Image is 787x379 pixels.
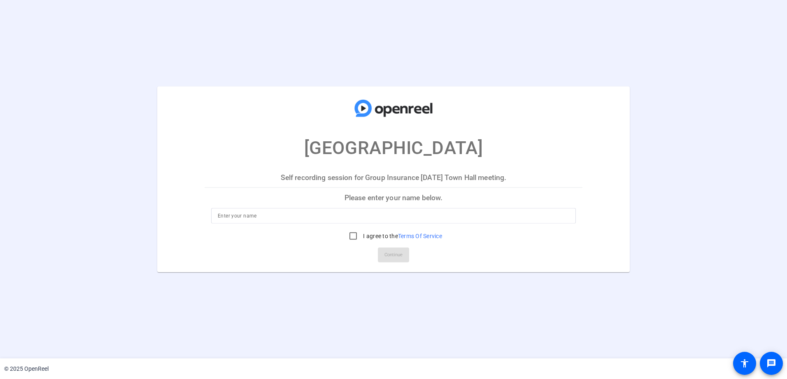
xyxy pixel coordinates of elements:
[205,188,582,208] p: Please enter your name below.
[218,211,569,220] input: Enter your name
[304,134,483,161] p: [GEOGRAPHIC_DATA]
[361,232,442,240] label: I agree to the
[352,95,435,122] img: company-logo
[740,358,750,368] mat-icon: accessibility
[398,232,442,239] a: Terms Of Service
[205,168,582,187] p: Self recording session for Group Insurance [DATE] Town Hall meeting.
[766,358,776,368] mat-icon: message
[4,365,49,373] div: © 2025 OpenReel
